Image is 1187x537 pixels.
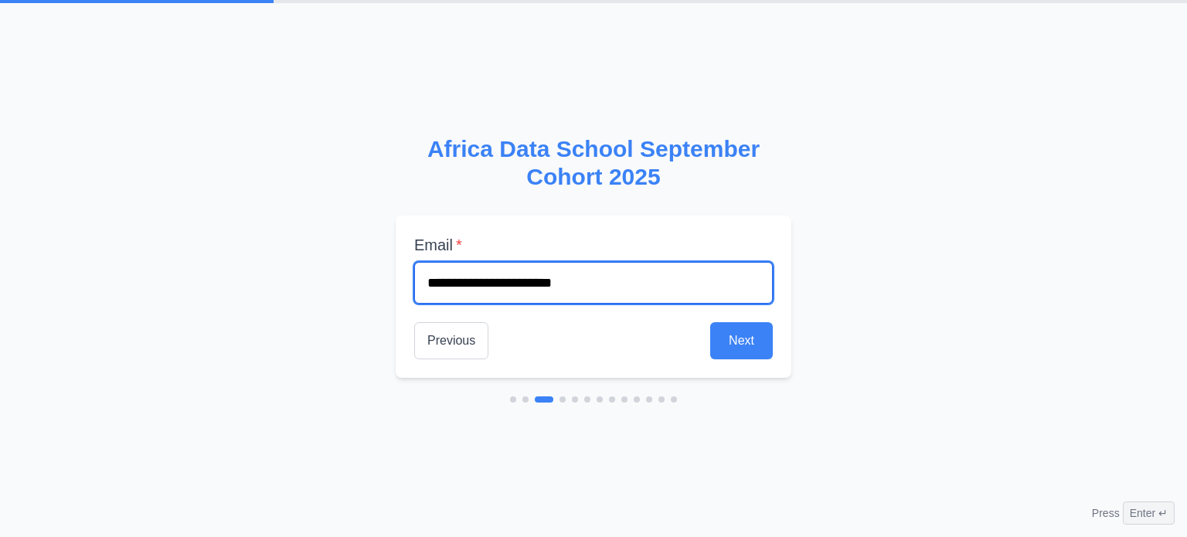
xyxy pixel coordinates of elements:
[1092,501,1175,525] div: Press
[396,135,791,191] h2: Africa Data School September Cohort 2025
[710,322,773,359] button: Next
[414,234,773,256] label: Email
[414,322,488,359] button: Previous
[1123,501,1175,525] span: Enter ↵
